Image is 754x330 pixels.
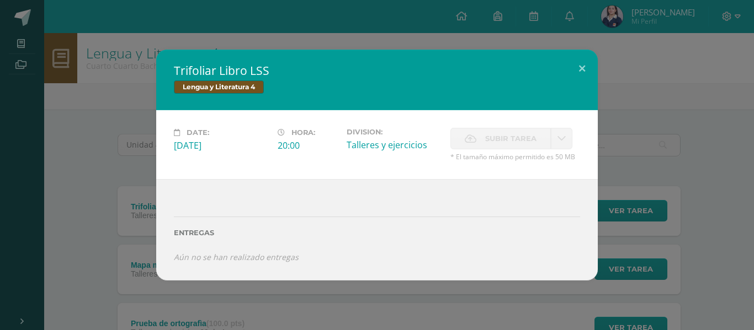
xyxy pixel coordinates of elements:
label: Entregas [174,229,580,237]
a: La fecha de entrega ha expirado [551,128,572,149]
h2: Trifoliar Libro LSS [174,63,580,78]
label: La fecha de entrega ha expirado [450,128,551,149]
div: [DATE] [174,139,269,152]
span: Hora: [291,128,315,137]
span: Lengua y Literatura 4 [174,80,264,94]
span: * El tamaño máximo permitido es 50 MB [450,152,580,161]
span: Subir tarea [485,128,537,149]
div: 20:00 [278,139,338,152]
span: Date: [187,128,209,137]
label: Division: [347,128,442,136]
div: Talleres y ejercicios [347,139,442,151]
i: Aún no se han realizado entregas [174,252,299,262]
button: Close (Esc) [566,50,598,87]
